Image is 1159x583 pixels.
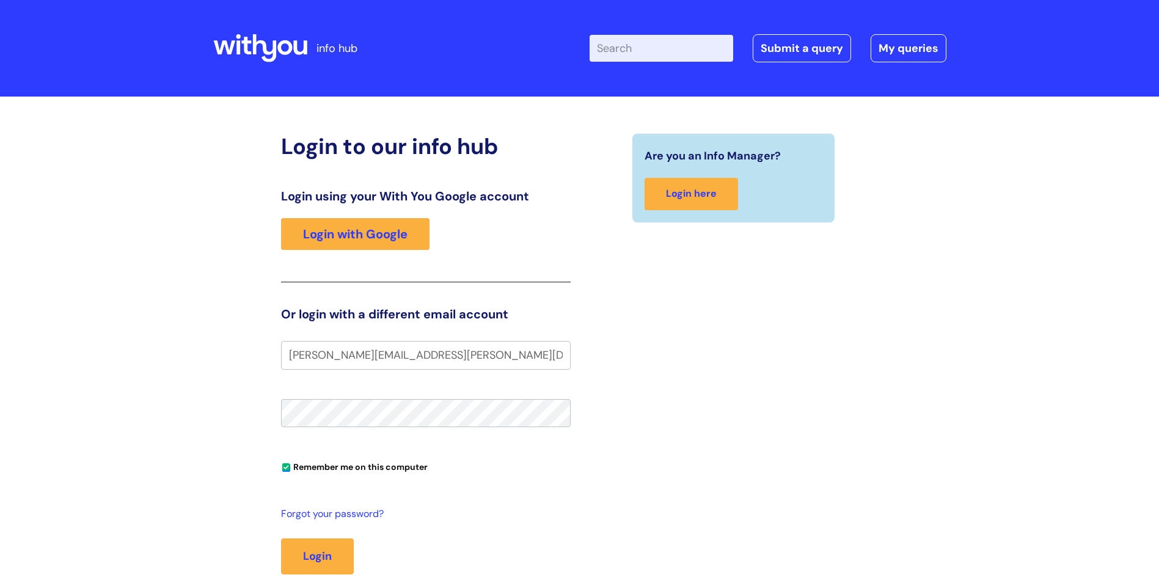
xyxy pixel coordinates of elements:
a: Login with Google [281,218,430,250]
a: Forgot your password? [281,505,565,523]
a: Login here [645,178,738,210]
p: info hub [316,38,357,58]
span: Are you an Info Manager? [645,146,781,166]
input: Search [590,35,733,62]
label: Remember me on this computer [281,459,428,472]
input: Your e-mail address [281,341,571,369]
input: Remember me on this computer [282,464,290,472]
a: My queries [871,34,946,62]
h3: Or login with a different email account [281,307,571,321]
div: You can uncheck this option if you're logging in from a shared device [281,457,571,476]
button: Login [281,538,354,574]
a: Submit a query [753,34,851,62]
h3: Login using your With You Google account [281,189,571,204]
h2: Login to our info hub [281,133,571,159]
